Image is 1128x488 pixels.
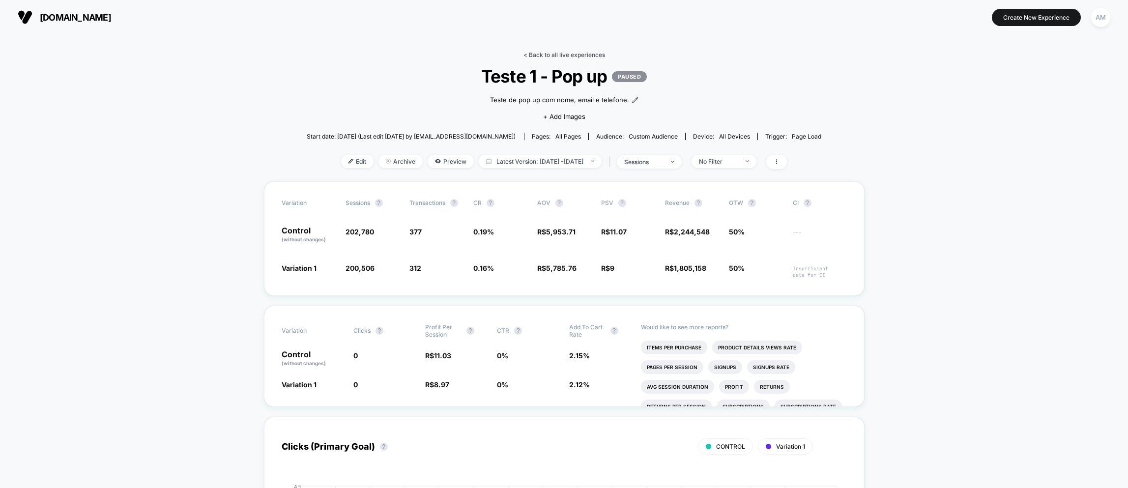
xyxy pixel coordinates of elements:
li: Items Per Purchase [641,341,707,354]
span: Profit Per Session [425,323,462,338]
a: < Back to all live experiences [523,51,605,58]
button: ? [375,199,383,207]
span: 50% [729,228,745,236]
span: Insufficient data for CI [793,265,847,278]
span: all pages [555,133,581,140]
span: Sessions [346,199,370,206]
span: 377 [409,228,422,236]
div: Trigger: [765,133,821,140]
span: 202,780 [346,228,374,236]
img: end [386,159,391,164]
span: Variation 1 [282,380,317,389]
li: Signups [708,360,742,374]
span: R$ [537,228,576,236]
span: 0 % [497,351,508,360]
span: Variation [282,199,336,207]
span: Revenue [665,199,690,206]
button: ? [748,199,756,207]
span: Latest Version: [DATE] - [DATE] [479,155,602,168]
button: ? [555,199,563,207]
span: [DOMAIN_NAME] [40,12,111,23]
span: 0 [353,351,358,360]
span: all devices [719,133,750,140]
li: Pages Per Session [641,360,703,374]
span: --- [793,229,847,243]
span: 5,953.71 [546,228,576,236]
span: Variation 1 [282,264,317,272]
span: 200,506 [346,264,375,272]
button: ? [514,327,522,335]
img: end [746,160,749,162]
span: Edit [341,155,374,168]
button: ? [610,327,618,335]
img: calendar [486,159,492,164]
li: Profit [719,380,749,394]
span: | [607,155,617,169]
span: R$ [601,228,627,236]
li: Signups Rate [747,360,795,374]
span: R$ [601,264,614,272]
li: Subscriptions [717,400,770,413]
span: OTW [729,199,783,207]
span: 5,785.76 [546,264,577,272]
span: Teste 1 - Pop up [332,66,796,86]
span: CI [793,199,847,207]
span: Custom Audience [629,133,678,140]
button: AM [1088,7,1113,28]
span: R$ [425,380,449,389]
button: ? [618,199,626,207]
li: Avg Session Duration [641,380,714,394]
span: AOV [537,199,550,206]
span: R$ [665,264,706,272]
span: 8.97 [434,380,449,389]
p: PAUSED [612,71,647,82]
span: 312 [409,264,421,272]
span: 9 [610,264,614,272]
span: Device: [685,133,757,140]
span: R$ [665,228,710,236]
span: CONTROL [716,443,745,450]
span: Preview [428,155,474,168]
div: AM [1091,8,1110,27]
span: Variation 1 [776,443,805,450]
span: Archive [378,155,423,168]
button: ? [376,327,383,335]
span: 0 % [497,380,508,389]
span: R$ [425,351,451,360]
li: Product Details Views Rate [712,341,802,354]
span: 50% [729,264,745,272]
img: Visually logo [18,10,32,25]
p: Control [282,350,344,367]
div: Pages: [532,133,581,140]
span: Teste de pop up com nome, email e telefone. [490,95,629,105]
button: ? [380,443,388,451]
p: Control [282,227,336,243]
span: Start date: [DATE] (Last edit [DATE] by [EMAIL_ADDRESS][DOMAIN_NAME]) [307,133,516,140]
button: ? [466,327,474,335]
li: Returns [754,380,790,394]
div: Audience: [596,133,678,140]
img: end [591,160,594,162]
button: ? [694,199,702,207]
img: edit [348,159,353,164]
span: PSV [601,199,613,206]
button: ? [450,199,458,207]
li: Subscriptions Rate [775,400,842,413]
span: 0 [353,380,358,389]
span: 11.03 [434,351,451,360]
span: CR [473,199,482,206]
span: (without changes) [282,236,326,242]
span: Variation [282,323,336,338]
span: 2.15 % [569,351,590,360]
span: 11.07 [610,228,627,236]
span: Transactions [409,199,445,206]
button: ? [804,199,811,207]
span: Add To Cart Rate [569,323,606,338]
span: R$ [537,264,577,272]
span: + Add Images [543,113,585,120]
span: Page Load [792,133,821,140]
span: Clicks [353,327,371,334]
img: end [671,161,674,163]
li: Returns Per Session [641,400,712,413]
div: sessions [624,158,664,166]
